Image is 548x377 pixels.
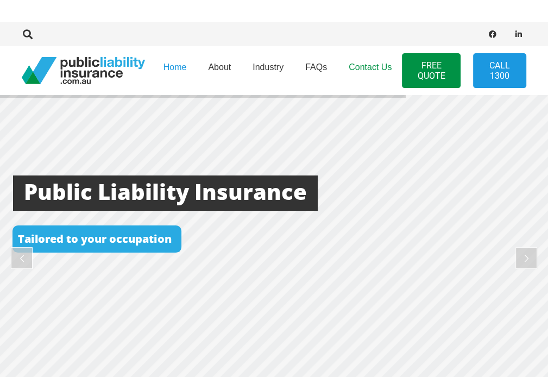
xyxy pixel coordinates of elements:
[305,62,327,72] span: FAQs
[485,27,500,42] a: Facebook
[17,28,26,37] img: website_grey.svg
[108,63,117,72] img: tab_keywords_by_traffic_grey.svg
[242,43,294,98] a: Industry
[30,17,53,26] div: v 4.0.25
[294,43,338,98] a: FAQs
[349,62,392,72] span: Contact Us
[28,28,119,37] div: Domain: [DOMAIN_NAME]
[473,53,526,88] a: Call 1300
[22,57,145,84] a: pli_logotransparent
[402,53,461,88] a: FREE QUOTE
[253,62,284,72] span: Industry
[163,62,187,72] span: Home
[153,43,198,98] a: Home
[41,64,97,71] div: Domain Overview
[208,62,231,72] span: About
[511,27,526,42] a: LinkedIn
[17,24,39,44] a: Search
[17,17,26,26] img: logo_orange.svg
[120,64,183,71] div: Keywords by Traffic
[197,43,242,98] a: About
[338,43,402,98] a: Contact Us
[29,63,38,72] img: tab_domain_overview_orange.svg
